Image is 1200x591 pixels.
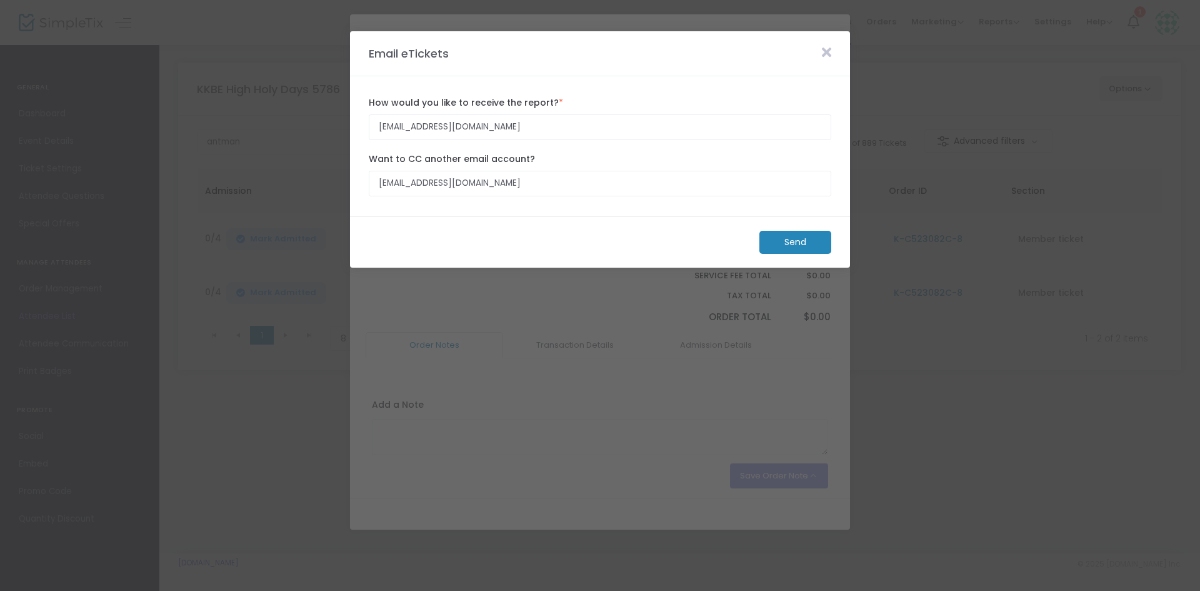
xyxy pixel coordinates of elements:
m-panel-title: Email eTickets [362,45,455,62]
label: How would you like to receive the report? [369,96,831,109]
m-button: Send [759,231,831,254]
label: Want to CC another email account? [369,153,831,166]
input: Enter email [369,171,831,196]
input: Enter email [369,114,831,140]
m-panel-header: Email eTickets [350,31,850,76]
